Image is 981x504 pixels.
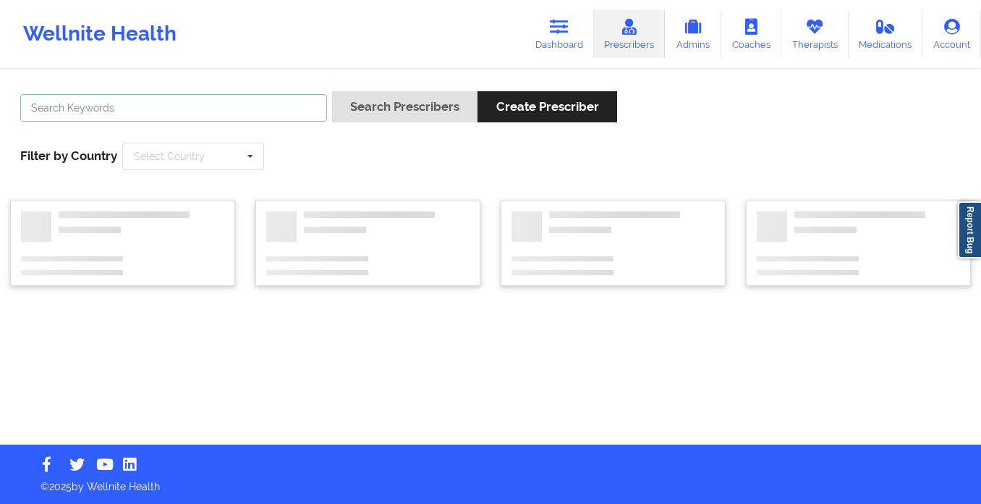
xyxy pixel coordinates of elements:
[525,10,594,58] a: Dashboard
[134,151,205,161] div: Select Country
[781,10,849,58] a: Therapists
[958,201,981,259] a: Report Bug
[20,94,327,122] input: Search Keywords
[721,10,781,58] a: Coaches
[665,10,721,58] a: Admins
[594,10,666,58] a: Prescribers
[922,10,981,58] a: Account
[30,469,951,494] p: © 2025 by Wellnite Health
[477,91,616,122] button: Create Prescriber
[20,148,117,163] span: Filter by Country
[332,91,477,122] button: Search Prescribers
[849,10,923,58] a: Medications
